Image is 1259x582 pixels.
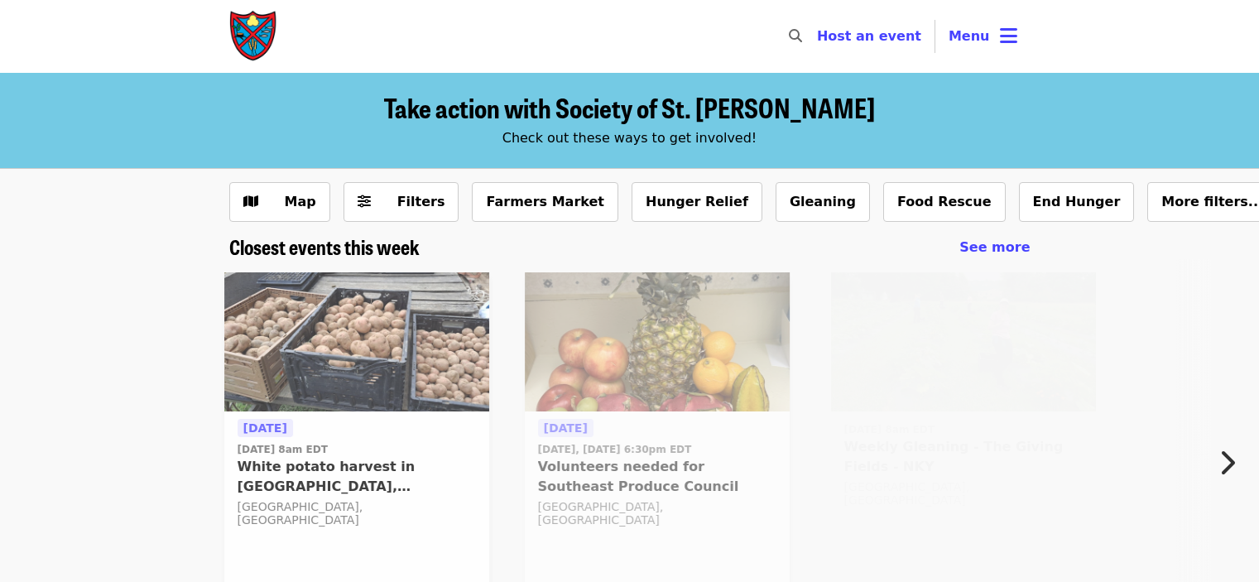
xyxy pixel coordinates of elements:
div: Check out these ways to get involved! [229,128,1031,148]
i: sliders-h icon [358,194,371,209]
i: map icon [243,194,258,209]
span: White potato harvest in [GEOGRAPHIC_DATA], [GEOGRAPHIC_DATA] on 9/13! [238,457,476,497]
button: Next item [1204,440,1259,486]
span: Menu [949,28,990,44]
button: End Hunger [1019,182,1135,222]
i: search icon [789,28,802,44]
img: Volunteers needed for Southeast Produce Council organized by Society of St. Andrew [525,272,790,411]
input: Search [812,17,825,56]
span: Take action with Society of St. [PERSON_NAME] [384,88,875,127]
div: [GEOGRAPHIC_DATA], [GEOGRAPHIC_DATA] [238,500,476,528]
span: [DATE] [544,421,588,435]
span: Closest events this week [229,232,420,261]
time: [DATE] 8am EDT [238,442,328,457]
button: Toggle account menu [935,17,1031,56]
a: See more [959,238,1030,257]
span: See more [959,239,1030,255]
time: [DATE] 8am EDT [844,422,935,437]
span: Volunteers needed for Southeast Produce Council [538,457,776,497]
div: [GEOGRAPHIC_DATA], [GEOGRAPHIC_DATA] [538,500,776,528]
button: Food Rescue [883,182,1006,222]
time: [DATE], [DATE] 6:30pm EDT [538,442,692,457]
button: Hunger Relief [632,182,762,222]
span: Map [285,194,316,209]
i: bars icon [1000,24,1017,48]
img: Weekly Gleaning - The Giving Fields - NKY organized by Society of St. Andrew [831,272,1096,411]
div: Closest events this week [216,235,1044,259]
button: Show map view [229,182,330,222]
button: Gleaning [776,182,870,222]
img: Society of St. Andrew - Home [229,10,279,63]
span: Filters [397,194,445,209]
i: chevron-right icon [1218,447,1235,479]
img: White potato harvest in Stantonsburg, NC on 9/13! organized by Society of St. Andrew [224,272,489,411]
button: Farmers Market [472,182,618,222]
a: Closest events this week [229,235,420,259]
a: Host an event [817,28,921,44]
button: Filters (0 selected) [344,182,459,222]
span: [DATE] [243,421,287,435]
span: Weekly Gleaning - The Giving Fields - NKY [844,437,1083,477]
div: [GEOGRAPHIC_DATA], [GEOGRAPHIC_DATA] [844,480,1083,508]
